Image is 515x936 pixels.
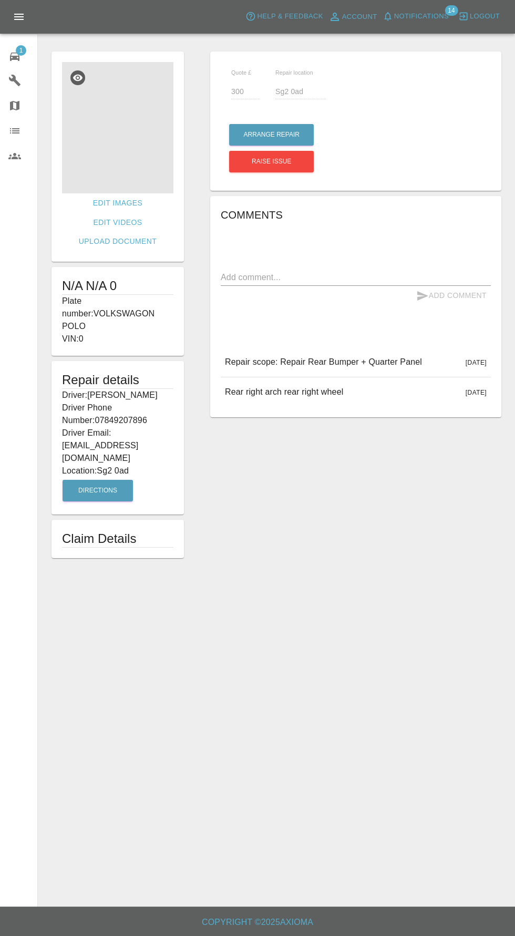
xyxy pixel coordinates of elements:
h5: Repair details [62,372,173,388]
span: Logout [470,11,500,23]
p: Driver: [PERSON_NAME] [62,389,173,402]
img: 8084cf00-ffcc-4ca6-8b6a-d78d63109c3e [62,62,173,193]
span: 14 [445,5,458,16]
h1: N/A N/A 0 [62,277,173,294]
span: Quote £ [231,69,251,76]
p: Rear right arch rear right wheel [225,386,343,398]
p: Repair scope: Repair Rear Bumper + Quarter Panel [225,356,422,368]
p: Driver Phone Number: 07849207896 [62,402,173,427]
h6: Copyright © 2025 Axioma [8,915,507,930]
p: Plate number: VOLKSWAGON POLO [62,295,173,333]
p: VIN: 0 [62,333,173,345]
span: Notifications [394,11,449,23]
span: [DATE] [466,389,487,396]
button: Arrange Repair [229,124,314,146]
p: Driver Email: [EMAIL_ADDRESS][DOMAIN_NAME] [62,427,173,465]
span: 1 [16,45,26,56]
span: [DATE] [466,359,487,366]
h6: Comments [221,207,491,223]
span: Help & Feedback [257,11,323,23]
button: Raise issue [229,151,314,172]
button: Logout [456,8,502,25]
h1: Claim Details [62,530,173,547]
button: Notifications [380,8,451,25]
a: Edit Videos [89,213,147,232]
button: Directions [63,480,133,501]
span: Repair location [275,69,313,76]
button: Help & Feedback [243,8,325,25]
p: Location: Sg2 0ad [62,465,173,477]
a: Account [326,8,380,25]
a: Upload Document [75,232,161,251]
button: Open drawer [6,4,32,29]
span: Account [342,11,377,23]
a: Edit Images [89,193,147,213]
